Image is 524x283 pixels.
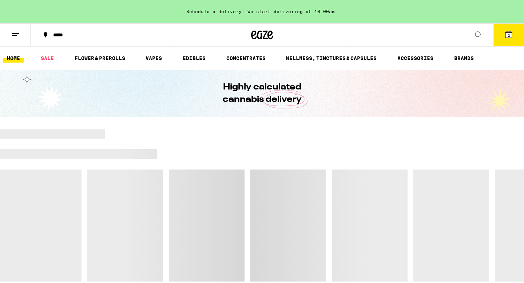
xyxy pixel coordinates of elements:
a: WELLNESS, TINCTURES & CAPSULES [282,54,380,63]
button: 2 [493,24,524,46]
a: ACCESSORIES [394,54,437,63]
a: CONCENTRATES [223,54,269,63]
a: SALE [37,54,57,63]
a: EDIBLES [179,54,209,63]
a: FLOWER & PREROLLS [71,54,129,63]
h1: Highly calculated cannabis delivery [202,81,322,106]
span: 2 [508,33,510,37]
a: VAPES [142,54,166,63]
a: BRANDS [450,54,477,63]
a: HOME [3,54,24,63]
